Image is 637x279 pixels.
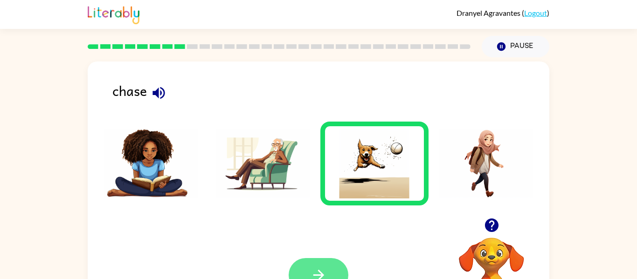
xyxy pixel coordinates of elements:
[457,8,522,17] span: Dranyel Agravantes
[216,129,310,198] img: Answer choice 2
[327,129,422,198] img: Answer choice 3
[524,8,547,17] a: Logout
[439,129,533,198] img: Answer choice 4
[482,36,549,57] button: Pause
[112,80,549,109] div: chase
[457,8,549,17] div: ( )
[88,4,139,24] img: Literably
[104,129,198,198] img: Answer choice 1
